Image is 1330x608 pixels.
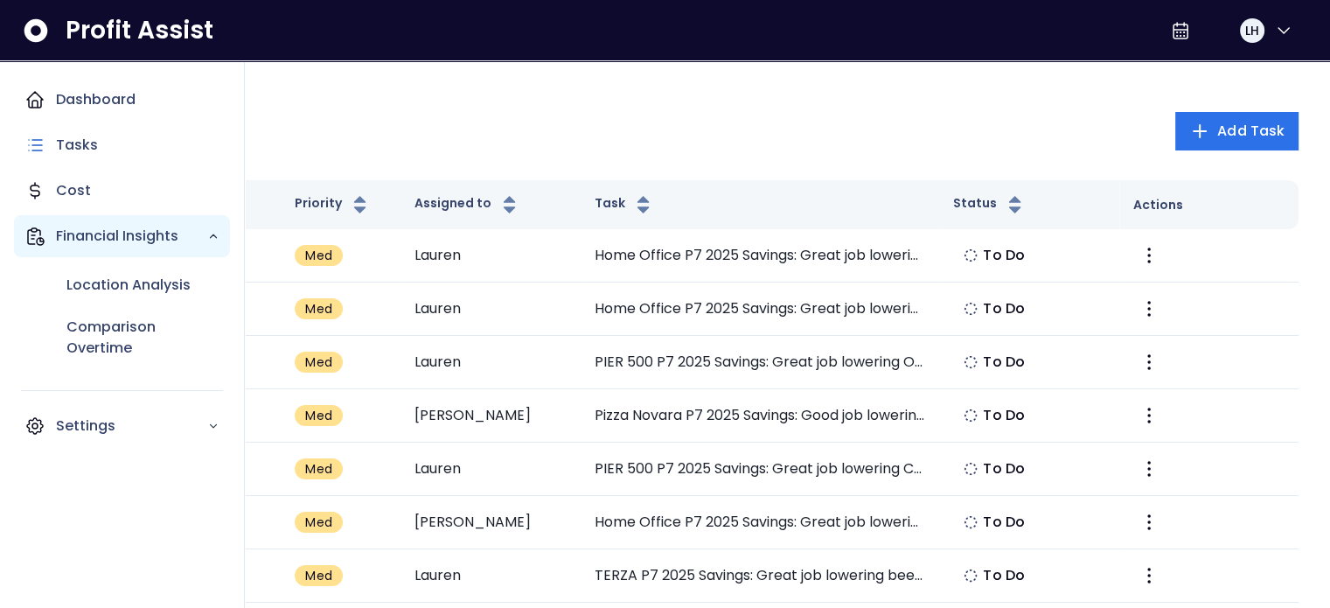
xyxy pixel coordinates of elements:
span: Add Task [1217,121,1285,142]
td: Home Office P7 2025 Savings: Great job lowering Meals/Entertainment & Travel by $526 per month! [581,283,940,336]
p: Comparison Overtime [66,317,219,359]
td: PIER 500 P7 2025 Savings: Great job lowering Corporate Comps($) by $1,707 per month! [581,443,940,496]
td: [PERSON_NAME] [400,496,580,549]
img: Not yet Started [964,409,978,423]
td: Lauren [400,443,580,496]
span: Med [305,407,332,424]
button: More [1133,507,1165,538]
span: To Do [983,512,1025,533]
td: PIER 500 P7 2025 Savings: Great job lowering Other Meats($) by $49 per month! [581,336,940,389]
td: Lauren [400,229,580,283]
p: Financial Insights [56,226,207,247]
button: More [1133,453,1165,485]
span: Profit Assist [66,15,213,46]
span: LH [1245,22,1259,39]
img: Not yet Started [964,302,978,316]
button: More [1133,400,1165,431]
img: Not yet Started [964,355,978,369]
span: To Do [983,298,1025,319]
button: More [1133,293,1165,325]
p: Cost [56,180,91,201]
span: To Do [983,352,1025,373]
span: To Do [983,458,1025,479]
span: To Do [983,405,1025,426]
td: Lauren [400,283,580,336]
td: Lauren [400,549,580,603]
span: Med [305,353,332,371]
button: Assigned to [414,194,520,215]
img: Not yet Started [964,515,978,529]
td: Pizza Novara P7 2025 Savings: Good job lowering Team Dine-In & Visiting Mgr by $251 per month! [581,389,940,443]
p: Tasks [56,135,98,156]
button: More [1133,346,1165,378]
p: Settings [56,416,207,437]
button: More [1133,560,1165,591]
td: [PERSON_NAME] [400,389,580,443]
button: Status [953,194,1026,215]
img: Not yet Started [964,462,978,476]
td: Home Office P7 2025 Savings: Great job lowering Computer Supplies by $3,465 per month! [581,496,940,549]
span: To Do [983,245,1025,266]
p: Dashboard [56,89,136,110]
span: Med [305,300,332,318]
span: Med [305,567,332,584]
span: Med [305,247,332,264]
th: Actions [1119,180,1299,229]
button: Add Task [1175,112,1299,150]
p: Location Analysis [66,275,191,296]
button: Priority [295,194,371,215]
img: Not yet Started [964,248,978,262]
td: Home Office P7 2025 Savings: Great job lowering Monthly SAAS Costs by $4,557 per month! [581,229,940,283]
span: Med [305,460,332,478]
img: Not yet Started [964,569,978,583]
button: Task [595,194,654,215]
td: Lauren [400,336,580,389]
span: To Do [983,565,1025,586]
button: More [1133,240,1165,271]
td: TERZA P7 2025 Savings: Great job lowering beef costs by $826 per month! [581,549,940,603]
span: Med [305,514,332,531]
